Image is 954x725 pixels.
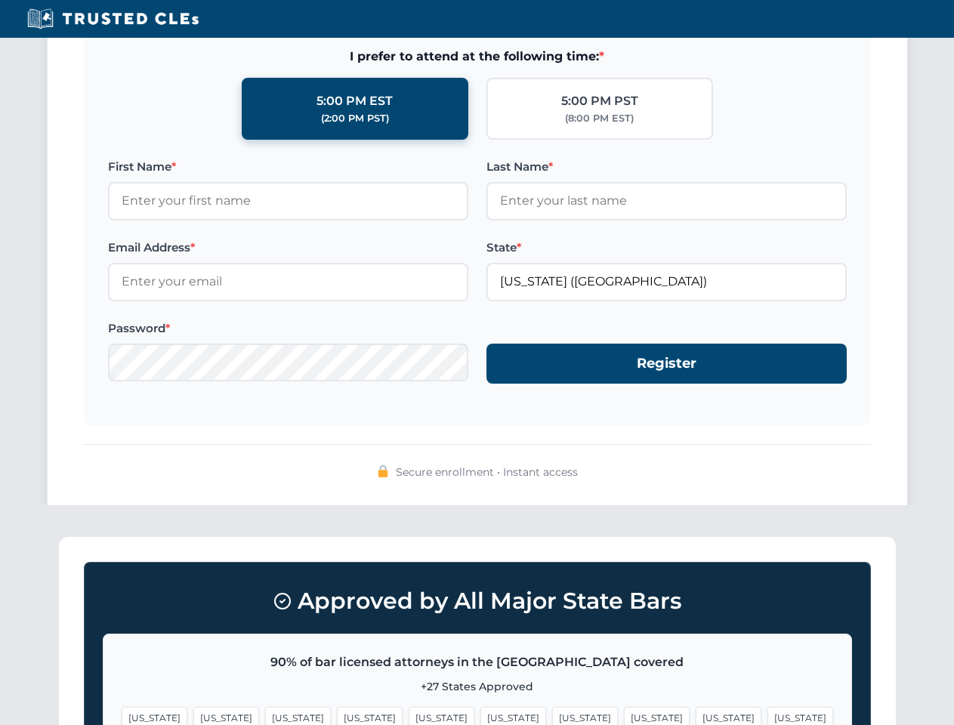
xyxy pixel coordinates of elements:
[486,263,847,301] input: Florida (FL)
[108,239,468,257] label: Email Address
[108,158,468,176] label: First Name
[108,47,847,66] span: I prefer to attend at the following time:
[122,652,833,672] p: 90% of bar licensed attorneys in the [GEOGRAPHIC_DATA] covered
[565,111,634,126] div: (8:00 PM EST)
[561,91,638,111] div: 5:00 PM PST
[486,182,847,220] input: Enter your last name
[316,91,393,111] div: 5:00 PM EST
[486,158,847,176] label: Last Name
[122,678,833,695] p: +27 States Approved
[486,344,847,384] button: Register
[486,239,847,257] label: State
[108,263,468,301] input: Enter your email
[23,8,203,30] img: Trusted CLEs
[103,581,852,622] h3: Approved by All Major State Bars
[321,111,389,126] div: (2:00 PM PST)
[108,182,468,220] input: Enter your first name
[377,465,389,477] img: 🔒
[108,319,468,338] label: Password
[396,464,578,480] span: Secure enrollment • Instant access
